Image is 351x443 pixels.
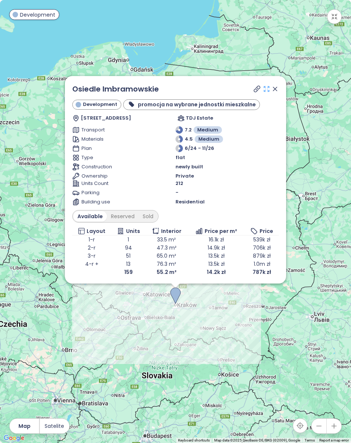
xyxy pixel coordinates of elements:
[81,172,133,180] span: Ownership
[87,227,105,235] span: Layout
[208,244,225,251] span: 14.9k zł
[145,260,187,268] td: 76.3 m²
[2,433,26,443] img: Google
[175,163,203,171] span: newly built
[145,244,187,252] td: 47.3 m²
[81,163,133,171] span: Construction
[209,236,224,243] span: 16.1k zł
[40,419,69,433] button: Satelite
[81,154,133,161] span: Type
[139,211,157,221] div: Sold
[214,438,300,442] span: Map data ©2025 GeoBasis-DE/BKG (©2009), Google
[81,180,133,187] span: Units Count
[72,244,111,252] td: 2-r
[81,135,133,143] span: Materials
[178,438,210,443] button: Keyboard shortcuts
[145,252,187,260] td: 65.0 m²
[186,114,213,122] span: TDJ Estate
[111,252,146,260] td: 51
[208,252,225,260] span: 13.5k zł
[205,227,237,235] span: Price per m²
[72,252,111,260] td: 3-r
[319,438,349,442] a: Report a map error
[81,126,133,134] span: Transport
[10,419,39,433] button: Map
[185,135,193,143] span: 4.5
[111,260,146,268] td: 13
[185,126,192,134] span: 7.2
[81,114,131,122] span: [STREET_ADDRESS]
[45,422,64,430] span: Satelite
[157,268,177,276] b: 55.2 m²
[175,180,183,187] span: 212
[305,438,315,442] a: Terms (opens in new tab)
[81,189,133,196] span: Parking
[124,268,133,276] b: 159
[198,135,219,143] span: Medium
[73,211,107,221] div: Available
[175,154,185,161] span: flat
[18,422,31,430] span: Map
[175,198,205,206] span: Residential
[254,260,270,268] span: 1.0m zł
[81,198,133,206] span: Building use
[253,252,271,260] span: 879k zł
[175,172,194,180] span: Private
[83,101,117,108] span: Development
[111,236,146,244] td: 1
[126,227,140,235] span: Units
[197,126,218,134] span: Medium
[72,260,111,268] td: 4-r +
[138,101,256,108] b: promocja na wybrane jednostki mieszkalne
[72,236,111,244] td: 1-r
[185,145,214,152] span: 6/24 - 11/26
[20,11,55,19] span: Development
[208,260,225,268] span: 13.5k zł
[107,211,139,221] div: Reserved
[111,244,146,252] td: 94
[253,244,271,251] span: 706k zł
[253,236,270,243] span: 539k zł
[72,84,159,94] a: Osiedle Imbramowskie
[175,189,178,196] span: -
[161,227,181,235] span: Interior
[253,268,271,276] b: 787k zł
[260,227,273,235] span: Price
[2,433,26,443] a: Open this area in Google Maps (opens a new window)
[81,145,133,152] span: Plan
[207,268,226,276] b: 14.2k zł
[145,236,187,244] td: 33.5 m²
